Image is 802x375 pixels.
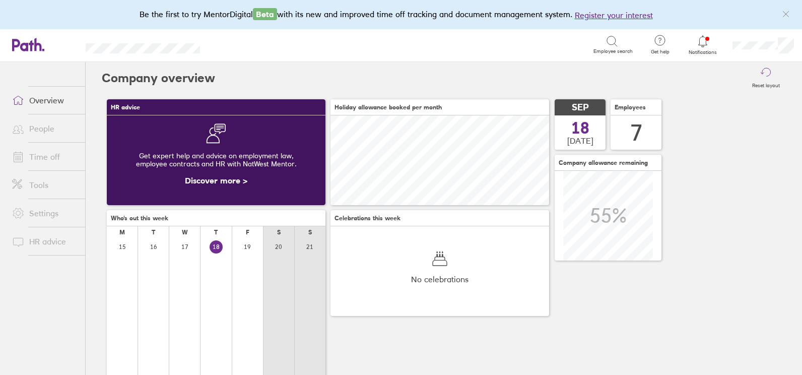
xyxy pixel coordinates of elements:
[335,104,442,111] span: Holiday allowance booked per month
[593,48,633,54] span: Employee search
[4,118,85,139] a: People
[4,147,85,167] a: Time off
[115,144,317,176] div: Get expert help and advice on employment law, employee contracts and HR with NatWest Mentor.
[687,34,719,55] a: Notifications
[567,136,593,145] span: [DATE]
[559,159,648,166] span: Company allowance remaining
[119,229,125,236] div: M
[335,215,400,222] span: Celebrations this week
[687,49,719,55] span: Notifications
[140,8,663,21] div: Be the first to try MentorDigital with its new and improved time off tracking and document manage...
[644,49,677,55] span: Get help
[411,275,469,284] span: No celebrations
[214,229,218,236] div: T
[572,102,589,113] span: SEP
[615,104,646,111] span: Employees
[111,215,168,222] span: Who's out this week
[152,229,155,236] div: T
[4,203,85,223] a: Settings
[308,229,312,236] div: S
[227,40,253,49] div: Search
[277,229,281,236] div: S
[630,120,642,146] div: 7
[182,229,188,236] div: W
[111,104,140,111] span: HR advice
[246,229,249,236] div: F
[185,175,247,185] a: Discover more >
[746,62,786,94] button: Reset layout
[571,120,589,136] span: 18
[4,175,85,195] a: Tools
[575,9,653,21] button: Register your interest
[4,231,85,252] a: HR advice
[102,62,215,94] h2: Company overview
[746,80,786,89] label: Reset layout
[253,8,277,20] span: Beta
[4,90,85,110] a: Overview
